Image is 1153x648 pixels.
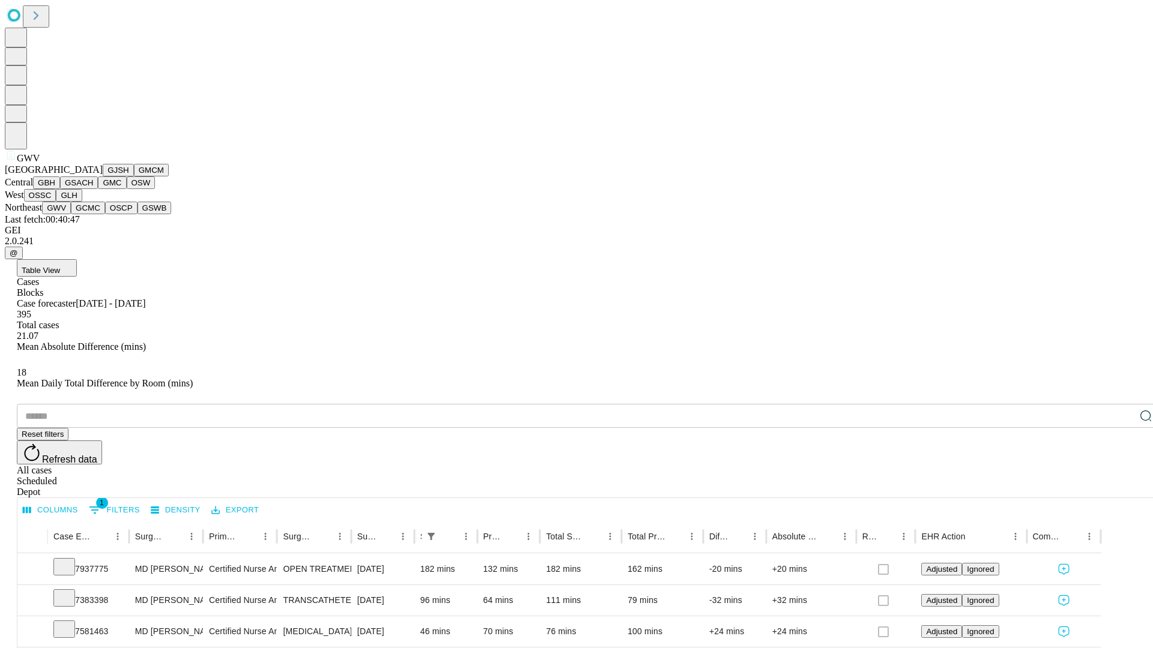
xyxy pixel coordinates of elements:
[53,616,123,647] div: 7581463
[86,500,143,520] button: Show filters
[209,532,239,541] div: Primary Service
[667,528,683,545] button: Sort
[628,585,697,616] div: 79 mins
[71,202,105,214] button: GCMC
[683,528,700,545] button: Menu
[820,528,837,545] button: Sort
[17,309,31,319] span: 395
[283,554,345,584] div: OPEN TREATMENT [MEDICAL_DATA] INTERMEDULLARY ROD
[441,528,458,545] button: Sort
[921,625,962,638] button: Adjusted
[709,585,760,616] div: -32 mins
[53,585,123,616] div: 7383398
[357,616,408,647] div: [DATE]
[503,528,520,545] button: Sort
[148,501,204,520] button: Density
[378,528,395,545] button: Sort
[5,236,1148,247] div: 2.0.241
[926,627,957,636] span: Adjusted
[709,532,728,541] div: Difference
[772,585,850,616] div: +32 mins
[926,596,957,605] span: Adjusted
[1033,532,1063,541] div: Comments
[967,627,994,636] span: Ignored
[33,176,60,189] button: GBH
[23,590,41,611] button: Expand
[17,367,26,377] span: 18
[257,528,274,545] button: Menu
[423,528,440,545] button: Show filters
[17,428,68,440] button: Reset filters
[76,298,145,308] span: [DATE] - [DATE]
[967,565,994,574] span: Ignored
[967,596,994,605] span: Ignored
[1081,528,1098,545] button: Menu
[520,528,537,545] button: Menu
[1064,528,1081,545] button: Sort
[17,440,102,464] button: Refresh data
[628,616,697,647] div: 100 mins
[862,532,878,541] div: Resolved in EHR
[22,266,60,275] span: Table View
[103,164,134,176] button: GJSH
[483,532,503,541] div: Predicted In Room Duration
[17,320,59,330] span: Total cases
[92,528,109,545] button: Sort
[879,528,895,545] button: Sort
[921,532,965,541] div: EHR Action
[458,528,474,545] button: Menu
[331,528,348,545] button: Menu
[926,565,957,574] span: Adjusted
[17,153,40,163] span: GWV
[283,616,345,647] div: [MEDICAL_DATA] PLACEMENT [MEDICAL_DATA]
[423,528,440,545] div: 1 active filter
[209,616,271,647] div: Certified Nurse Anesthetist
[135,532,165,541] div: Surgeon Name
[53,532,91,541] div: Case Epic Id
[134,164,169,176] button: GMCM
[420,554,471,584] div: 182 mins
[962,563,999,575] button: Ignored
[420,532,422,541] div: Scheduled In Room Duration
[209,554,271,584] div: Certified Nurse Anesthetist
[20,501,81,520] button: Select columns
[483,616,534,647] div: 70 mins
[585,528,602,545] button: Sort
[22,430,64,439] span: Reset filters
[17,378,193,388] span: Mean Daily Total Difference by Room (mins)
[135,585,197,616] div: MD [PERSON_NAME] [PERSON_NAME] Md
[96,497,108,509] span: 1
[5,214,80,224] span: Last fetch: 00:40:47
[23,622,41,643] button: Expand
[1007,528,1024,545] button: Menu
[17,341,146,352] span: Mean Absolute Difference (mins)
[5,190,24,200] span: West
[483,585,534,616] div: 64 mins
[56,189,82,202] button: GLH
[628,554,697,584] div: 162 mins
[357,585,408,616] div: [DATE]
[17,331,38,341] span: 21.07
[60,176,98,189] button: GSACH
[24,189,56,202] button: OSSC
[921,563,962,575] button: Adjusted
[602,528,619,545] button: Menu
[546,585,616,616] div: 111 mins
[921,594,962,607] button: Adjusted
[138,202,172,214] button: GSWB
[420,616,471,647] div: 46 mins
[105,202,138,214] button: OSCP
[98,176,126,189] button: GMC
[17,298,76,308] span: Case forecaster
[483,554,534,584] div: 132 mins
[628,532,665,541] div: Total Predicted Duration
[5,247,23,259] button: @
[208,501,262,520] button: Export
[357,532,377,541] div: Surgery Date
[166,528,183,545] button: Sort
[23,559,41,580] button: Expand
[546,532,584,541] div: Total Scheduled Duration
[546,616,616,647] div: 76 mins
[240,528,257,545] button: Sort
[10,248,18,257] span: @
